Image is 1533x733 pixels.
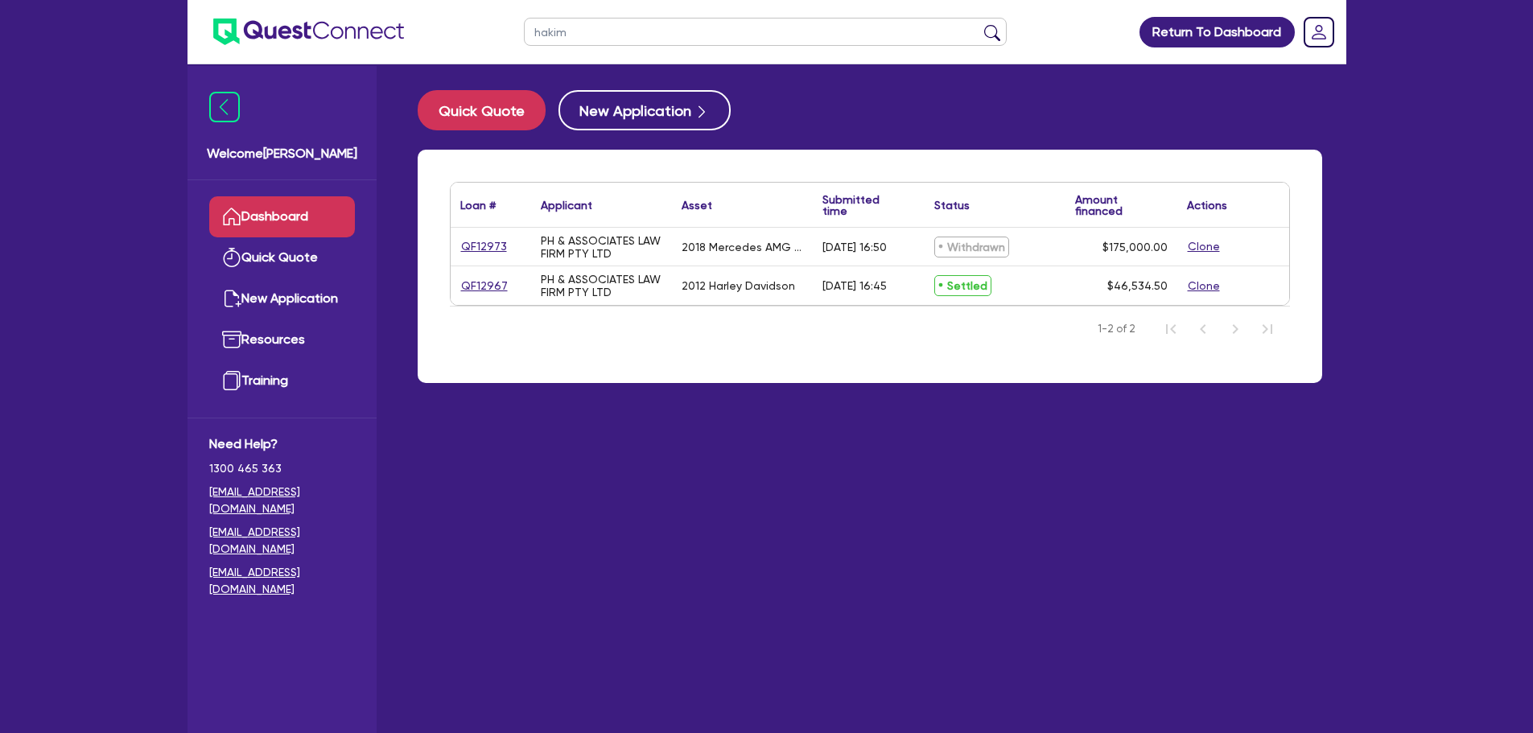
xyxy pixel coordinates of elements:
img: quest-connect-logo-blue [213,19,404,45]
a: Return To Dashboard [1139,17,1295,47]
a: [EMAIL_ADDRESS][DOMAIN_NAME] [209,484,355,517]
button: Quick Quote [418,90,546,130]
div: PH & ASSOCIATES LAW FIRM PTY LTD [541,234,662,260]
div: Submitted time [822,194,900,216]
a: Dropdown toggle [1298,11,1340,53]
span: 1-2 of 2 [1098,321,1135,337]
div: Status [934,200,970,211]
div: Actions [1187,200,1227,211]
a: QF12967 [460,277,509,295]
span: $46,534.50 [1107,279,1168,292]
img: resources [222,330,241,349]
a: Training [209,360,355,402]
div: [DATE] 16:50 [822,241,887,253]
div: PH & ASSOCIATES LAW FIRM PTY LTD [541,273,662,299]
a: Dashboard [209,196,355,237]
a: [EMAIL_ADDRESS][DOMAIN_NAME] [209,564,355,598]
a: Quick Quote [418,90,558,130]
div: Amount financed [1075,194,1168,216]
span: Withdrawn [934,237,1009,257]
button: Clone [1187,277,1221,295]
button: Previous Page [1187,313,1219,345]
button: Next Page [1219,313,1251,345]
div: Asset [682,200,712,211]
span: Need Help? [209,434,355,454]
a: Quick Quote [209,237,355,278]
button: Clone [1187,237,1221,256]
a: Resources [209,319,355,360]
button: First Page [1155,313,1187,345]
img: quick-quote [222,248,241,267]
a: [EMAIL_ADDRESS][DOMAIN_NAME] [209,524,355,558]
span: Welcome [PERSON_NAME] [207,144,357,163]
div: Loan # [460,200,496,211]
a: New Application [209,278,355,319]
input: Search by name, application ID or mobile number... [524,18,1007,46]
span: Settled [934,275,991,296]
button: New Application [558,90,731,130]
span: 1300 465 363 [209,460,355,477]
img: icon-menu-close [209,92,240,122]
img: training [222,371,241,390]
div: 2018 Mercedes AMG GT [682,241,803,253]
div: [DATE] 16:45 [822,279,887,292]
a: QF12973 [460,237,508,256]
span: $175,000.00 [1102,241,1168,253]
img: new-application [222,289,241,308]
div: 2012 Harley Davidson [682,279,795,292]
button: Last Page [1251,313,1284,345]
div: Applicant [541,200,592,211]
